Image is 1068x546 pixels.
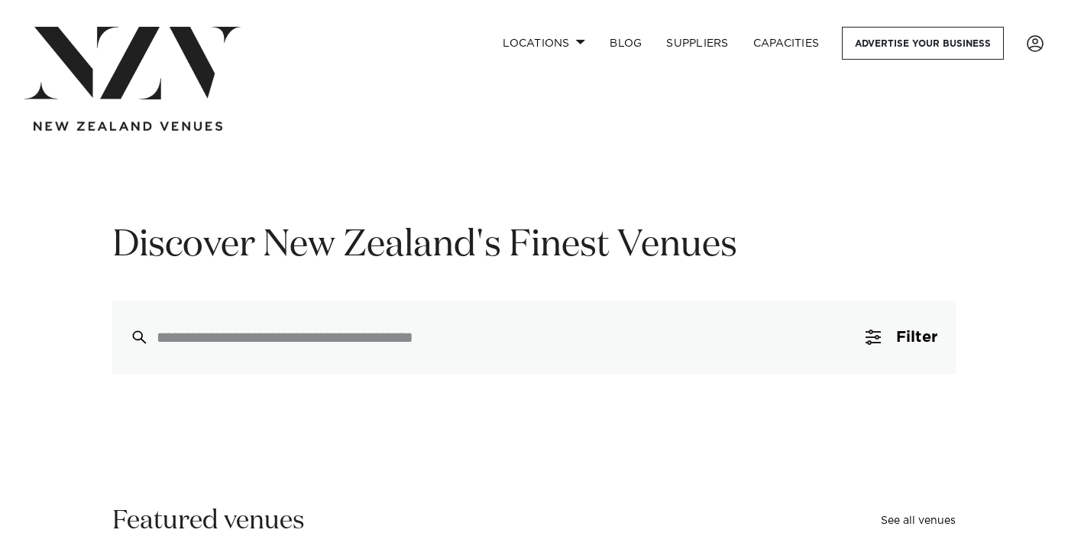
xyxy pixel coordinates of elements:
[112,504,305,538] h2: Featured venues
[847,301,956,374] button: Filter
[881,515,956,526] a: See all venues
[597,27,654,60] a: BLOG
[112,222,956,270] h1: Discover New Zealand's Finest Venues
[741,27,832,60] a: Capacities
[842,27,1004,60] a: Advertise your business
[490,27,597,60] a: Locations
[896,330,937,345] span: Filter
[654,27,740,60] a: SUPPLIERS
[34,122,222,132] img: new-zealand-venues-text.png
[24,27,241,99] img: nzv-logo.png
